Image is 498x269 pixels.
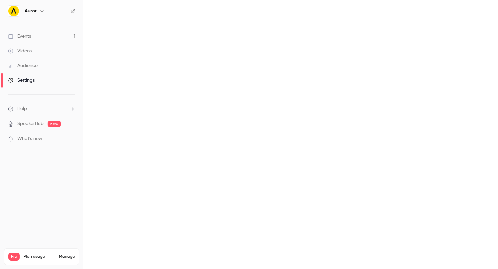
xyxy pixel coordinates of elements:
[25,8,37,14] h6: Auror
[59,254,75,259] a: Manage
[8,77,35,84] div: Settings
[17,135,42,142] span: What's new
[8,48,32,54] div: Videos
[24,254,55,259] span: Plan usage
[17,105,27,112] span: Help
[8,33,31,40] div: Events
[8,105,75,112] li: help-dropdown-opener
[17,120,44,127] a: SpeakerHub
[67,136,75,142] iframe: Noticeable Trigger
[8,62,38,69] div: Audience
[48,121,61,127] span: new
[8,6,19,16] img: Auror
[8,253,20,261] span: Pro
